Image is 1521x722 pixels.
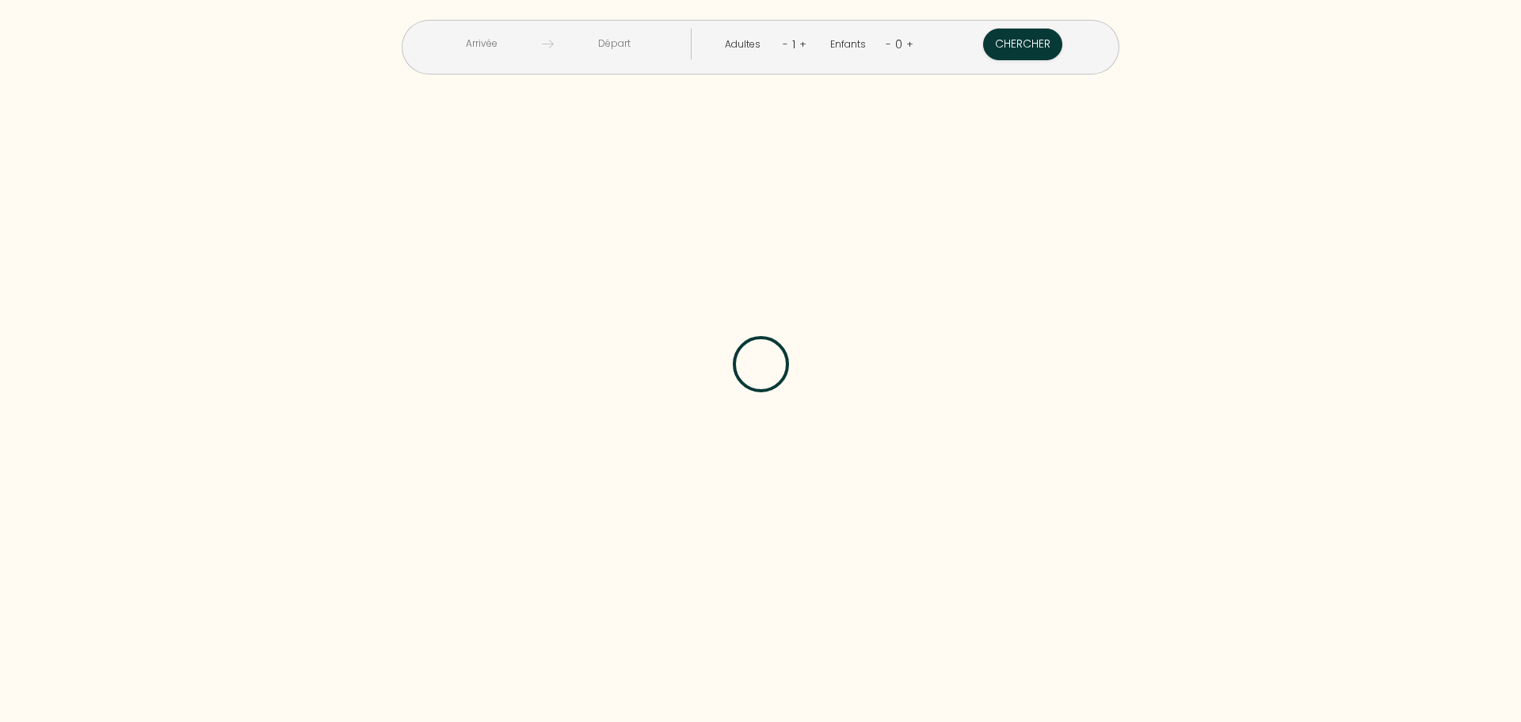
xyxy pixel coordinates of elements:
[542,38,554,50] img: guests
[788,32,799,57] div: 1
[886,36,891,52] a: -
[891,32,906,57] div: 0
[830,37,871,52] div: Enfants
[783,36,788,52] a: -
[983,29,1062,60] button: Chercher
[421,29,542,59] input: Arrivée
[725,37,766,52] div: Adultes
[906,36,913,52] a: +
[554,29,675,59] input: Départ
[799,36,806,52] a: +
